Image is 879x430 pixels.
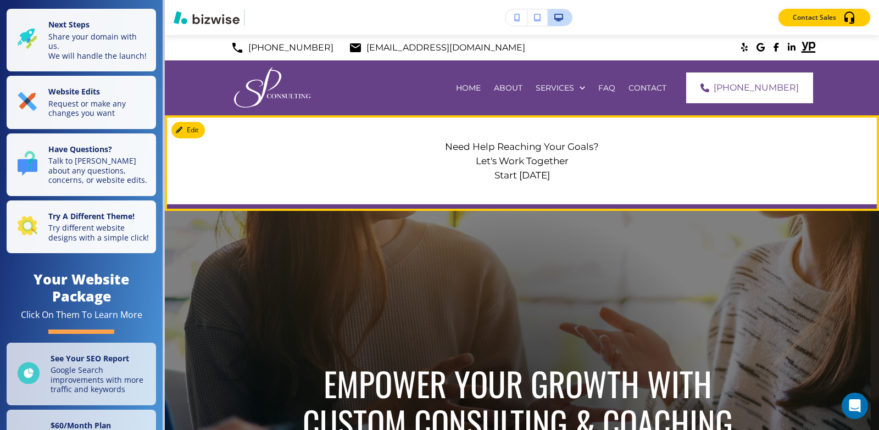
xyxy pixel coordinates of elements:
[171,122,205,138] button: Edit
[48,99,149,118] p: Request or make any changes you want
[231,64,314,110] img: Sumita Pradhan Consulting
[842,393,868,419] div: Open Intercom Messenger
[536,82,574,93] p: SERVICES
[231,168,813,182] p: Start [DATE]
[231,40,333,56] a: [PHONE_NUMBER]
[48,86,100,97] strong: Website Edits
[349,40,525,56] a: [EMAIL_ADDRESS][DOMAIN_NAME]
[628,82,666,93] p: CONTACT
[48,144,112,154] strong: Have Questions?
[778,9,870,26] button: Contact Sales
[7,76,156,129] button: Website EditsRequest or make any changes you want
[48,223,149,242] p: Try different website designs with a simple click!
[174,11,240,24] img: Bizwise Logo
[7,343,156,405] a: See Your SEO ReportGoogle Search improvements with more traffic and keywords
[7,200,156,254] button: Try A Different Theme!Try different website designs with a simple click!
[7,133,156,196] button: Have Questions?Talk to [PERSON_NAME] about any questions, concerns, or website edits.
[248,40,333,56] p: [PHONE_NUMBER]
[51,353,129,364] strong: See Your SEO Report
[249,9,279,26] img: Your Logo
[231,154,813,168] p: Let's Work Together
[48,156,149,185] p: Talk to [PERSON_NAME] about any questions, concerns, or website edits.
[366,40,525,56] p: [EMAIL_ADDRESS][DOMAIN_NAME]
[686,72,813,103] a: [PHONE_NUMBER]
[494,82,522,93] p: ABOUT
[51,365,149,394] p: Google Search improvements with more traffic and keywords
[7,9,156,71] button: Next StepsShare your domain with us.We will handle the launch!
[456,82,481,93] p: HOME
[48,19,90,30] strong: Next Steps
[48,211,135,221] strong: Try A Different Theme!
[793,13,836,23] p: Contact Sales
[598,82,615,93] p: FAQ
[48,32,149,61] p: Share your domain with us. We will handle the launch!
[231,139,813,154] p: Need Help Reaching Your Goals?
[7,271,156,305] h4: Your Website Package
[714,81,799,94] span: [PHONE_NUMBER]
[21,309,142,321] div: Click On Them To Learn More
